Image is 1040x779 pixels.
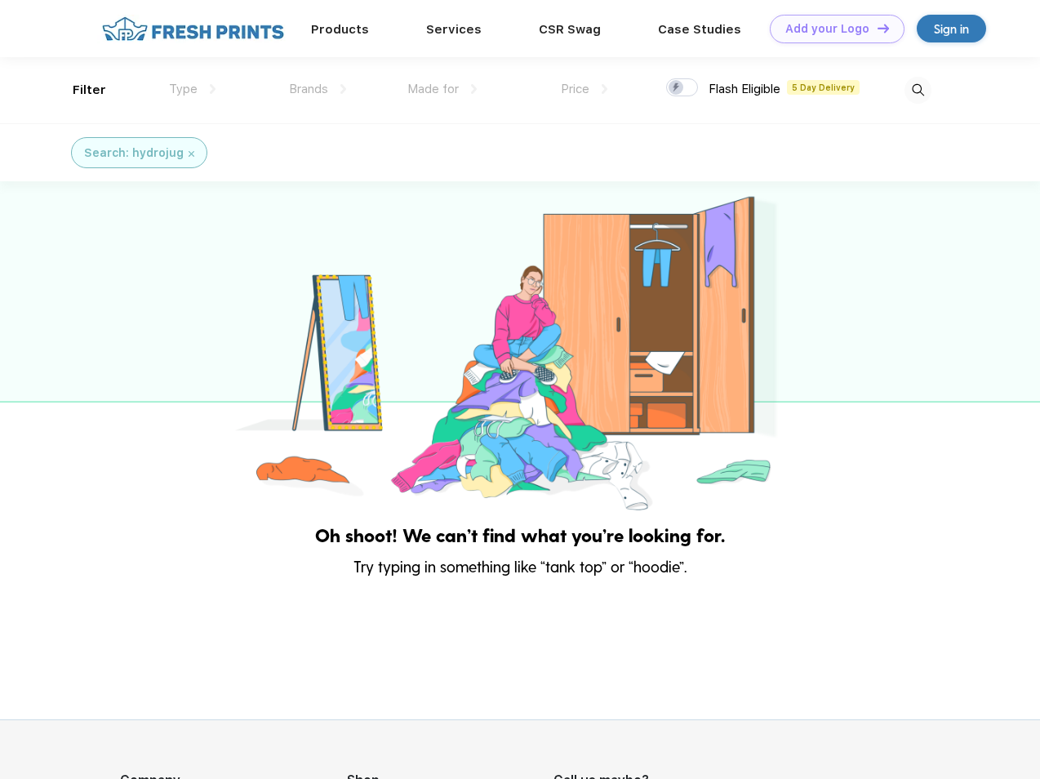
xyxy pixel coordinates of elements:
[709,82,780,96] span: Flash Eligible
[787,80,860,95] span: 5 Day Delivery
[84,145,184,162] div: Search: hydrojug
[785,22,869,36] div: Add your Logo
[189,151,194,157] img: filter_cancel.svg
[878,24,889,33] img: DT
[97,15,289,43] img: fo%20logo%202.webp
[73,81,106,100] div: Filter
[169,82,198,96] span: Type
[407,82,459,96] span: Made for
[917,15,986,42] a: Sign in
[934,20,969,38] div: Sign in
[904,77,931,104] img: desktop_search.svg
[561,82,589,96] span: Price
[602,84,607,94] img: dropdown.png
[311,22,369,37] a: Products
[289,82,328,96] span: Brands
[471,84,477,94] img: dropdown.png
[210,84,216,94] img: dropdown.png
[340,84,346,94] img: dropdown.png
